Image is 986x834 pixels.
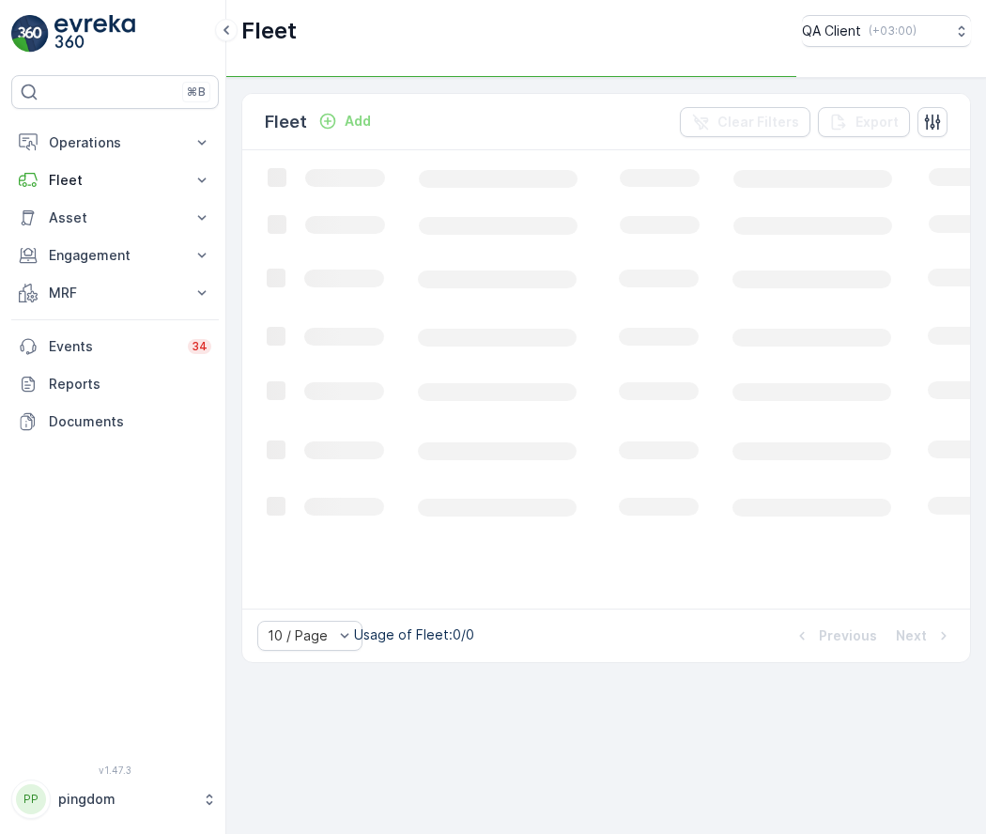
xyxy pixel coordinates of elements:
[49,246,181,265] p: Engagement
[894,625,955,647] button: Next
[896,626,927,645] p: Next
[265,109,307,135] p: Fleet
[49,337,177,356] p: Events
[49,208,181,227] p: Asset
[11,162,219,199] button: Fleet
[58,790,193,809] p: pingdom
[680,107,810,137] button: Clear Filters
[11,328,219,365] a: Events34
[49,375,211,394] p: Reports
[11,403,219,440] a: Documents
[869,23,917,39] p: ( +03:00 )
[49,133,181,152] p: Operations
[802,15,971,47] button: QA Client(+03:00)
[49,412,211,431] p: Documents
[11,124,219,162] button: Operations
[818,107,910,137] button: Export
[49,284,181,302] p: MRF
[717,113,799,131] p: Clear Filters
[802,22,861,40] p: QA Client
[11,764,219,776] span: v 1.47.3
[819,626,877,645] p: Previous
[192,339,208,354] p: 34
[11,237,219,274] button: Engagement
[345,112,371,131] p: Add
[16,784,46,814] div: PP
[855,113,899,131] p: Export
[187,85,206,100] p: ⌘B
[354,625,474,644] p: Usage of Fleet : 0/0
[11,274,219,312] button: MRF
[49,171,181,190] p: Fleet
[11,15,49,53] img: logo
[54,15,135,53] img: logo_light-DOdMpM7g.png
[11,365,219,403] a: Reports
[11,780,219,819] button: PPpingdom
[311,110,378,132] button: Add
[791,625,879,647] button: Previous
[11,199,219,237] button: Asset
[241,16,297,46] p: Fleet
